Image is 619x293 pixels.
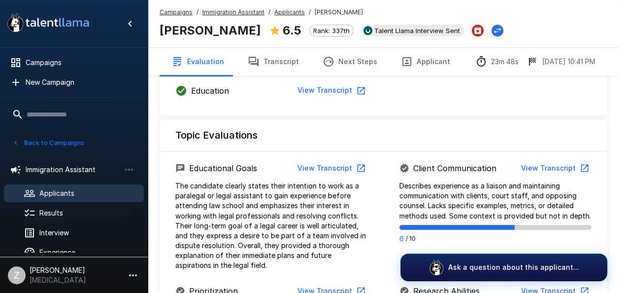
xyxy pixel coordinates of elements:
[191,85,229,97] p: Education
[361,25,464,37] div: View profile in UKG
[293,81,368,100] button: View Transcript
[315,7,363,17] span: [PERSON_NAME]
[309,7,311,17] span: /
[160,23,261,37] b: [PERSON_NAME]
[399,234,404,244] p: 6
[400,254,607,281] button: Ask a question about this applicant...
[175,181,368,270] p: The candidate clearly states their intention to work as a paralegal or legal assistant to gain ex...
[491,57,519,67] p: 23m 48s
[370,27,464,35] span: Talent Llama Interview Sent
[310,27,353,35] span: Rank: 337th
[268,7,270,17] span: /
[311,48,389,75] button: Next Steps
[428,259,444,275] img: logo_glasses@2x.png
[389,48,462,75] button: Applicant
[526,56,595,68] div: The date and time when the interview was completed
[517,159,591,178] button: View Transcript
[160,48,236,75] button: Evaluation
[413,162,496,174] p: Client Communication
[160,8,193,16] u: Campaigns
[293,159,368,178] button: View Transcript
[196,7,198,17] span: /
[542,57,595,67] p: [DATE] 10:41 PM
[399,181,592,220] p: Describes experience as a liaison and maintaining communication with clients, court staff, and op...
[406,234,416,244] span: / 10
[236,48,311,75] button: Transcript
[363,26,372,35] img: ukg_logo.jpeg
[491,25,503,37] button: Change Stage
[175,127,258,143] h6: Topic Evaluations
[448,262,579,272] p: Ask a question about this applicant...
[475,56,519,68] div: The time between starting and completing the interview
[472,25,484,37] button: Archive Applicant
[283,23,301,37] b: 6.5
[274,8,305,16] u: Applicants
[189,162,257,174] p: Educational Goals
[202,8,264,16] u: Immigration Assistant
